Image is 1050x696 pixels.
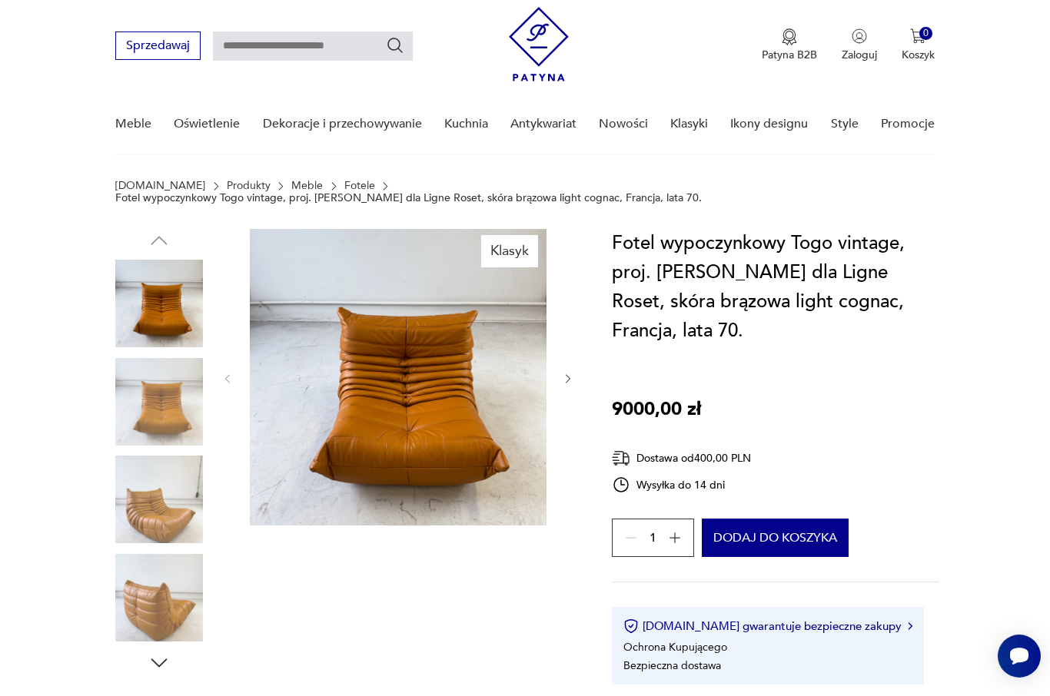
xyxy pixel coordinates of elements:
[612,476,751,494] div: Wysyłka do 14 dni
[510,94,577,154] a: Antykwariat
[612,449,751,468] div: Dostawa od 400,00 PLN
[115,358,203,446] img: Zdjęcie produktu Fotel wypoczynkowy Togo vintage, proj. M. Ducaroy dla Ligne Roset, skóra brązowa...
[623,618,639,634] img: Ikona certyfikatu
[509,7,569,81] img: Patyna - sklep z meblami i dekoracjami vintage
[115,180,205,192] a: [DOMAIN_NAME]
[444,94,488,154] a: Kuchnia
[782,28,797,45] img: Ikona medalu
[115,31,201,60] button: Sprzedawaj
[842,28,877,62] button: Zaloguj
[762,28,817,62] button: Patyna B2B
[291,180,323,192] a: Meble
[344,180,375,192] a: Fotele
[852,28,867,44] img: Ikonka użytkownika
[115,192,702,204] p: Fotel wypoczynkowy Togo vintage, proj. [PERSON_NAME] dla Ligne Roset, skóra brązowa light cognac,...
[762,48,817,62] p: Patyna B2B
[115,554,203,641] img: Zdjęcie produktu Fotel wypoczynkowy Togo vintage, proj. M. Ducaroy dla Ligne Roset, skóra brązowa...
[650,533,656,543] span: 1
[386,36,404,55] button: Szukaj
[263,94,422,154] a: Dekoracje i przechowywanie
[842,48,877,62] p: Zaloguj
[702,519,849,557] button: Dodaj do koszyka
[623,658,721,673] li: Bezpieczna dostawa
[902,48,935,62] p: Koszyk
[998,635,1041,678] iframe: Smartsupp widget button
[115,41,201,52] a: Sprzedawaj
[623,640,727,655] li: Ochrona Kupującego
[599,94,648,154] a: Nowości
[902,28,935,62] button: 0Koszyk
[115,94,151,154] a: Meble
[250,229,547,525] img: Zdjęcie produktu Fotel wypoczynkowy Togo vintage, proj. M. Ducaroy dla Ligne Roset, skóra brązowa...
[881,94,935,154] a: Promocje
[174,94,240,154] a: Oświetlenie
[762,28,817,62] a: Ikona medaluPatyna B2B
[919,27,932,40] div: 0
[831,94,859,154] a: Style
[908,622,912,630] img: Ikona strzałki w prawo
[115,260,203,347] img: Zdjęcie produktu Fotel wypoczynkowy Togo vintage, proj. M. Ducaroy dla Ligne Roset, skóra brązowa...
[612,229,939,346] h1: Fotel wypoczynkowy Togo vintage, proj. [PERSON_NAME] dla Ligne Roset, skóra brązowa light cognac,...
[910,28,925,44] img: Ikona koszyka
[227,180,271,192] a: Produkty
[115,456,203,543] img: Zdjęcie produktu Fotel wypoczynkowy Togo vintage, proj. M. Ducaroy dla Ligne Roset, skóra brązowa...
[730,94,808,154] a: Ikony designu
[623,618,912,634] button: [DOMAIN_NAME] gwarantuje bezpieczne zakupy
[612,395,701,424] p: 9000,00 zł
[670,94,708,154] a: Klasyki
[481,235,538,267] div: Klasyk
[612,449,630,468] img: Ikona dostawy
